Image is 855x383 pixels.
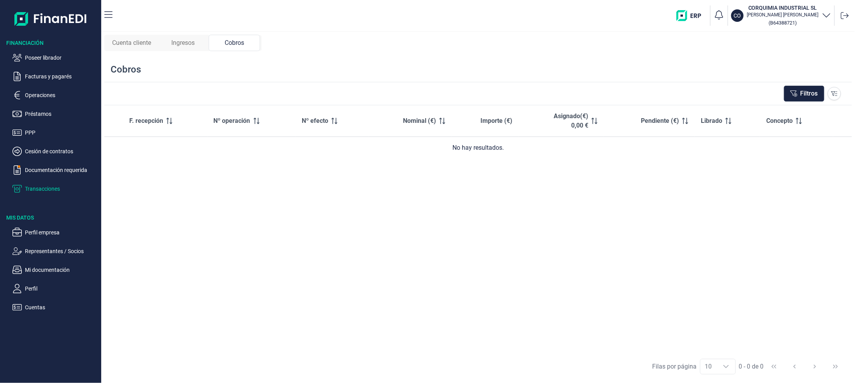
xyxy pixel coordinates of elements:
button: Mi documentación [12,265,98,275]
p: Facturas y pagarés [25,72,98,81]
h3: CORQUIMIA INDUSTRIAL SL [747,4,819,12]
button: Filtros [784,85,825,102]
div: Filas por página [653,362,697,371]
div: Cobros [209,35,260,51]
p: Asignado(€) [554,112,588,121]
p: Perfil empresa [25,228,98,237]
img: erp [676,10,707,21]
small: Copiar cif [769,20,797,26]
div: Cuenta cliente [106,35,157,51]
p: Operaciones [25,90,98,100]
div: No hay resultados. [111,143,846,152]
div: Cobros [111,63,141,76]
span: Nominal (€) [403,116,436,126]
span: Nº operación [214,116,250,126]
p: Representantes / Socios [25,246,98,256]
button: Cuentas [12,303,98,312]
button: Poseer librador [12,53,98,62]
button: Préstamos [12,109,98,119]
button: Operaciones [12,90,98,100]
button: Next Page [806,357,824,376]
button: Last Page [826,357,845,376]
p: Cesión de contratos [25,147,98,156]
p: Documentación requerida [25,165,98,175]
span: F. recepción [129,116,163,126]
p: [PERSON_NAME] [PERSON_NAME] [747,12,819,18]
span: Nº efecto [302,116,328,126]
span: Ingresos [171,38,195,48]
div: Choose [717,359,735,374]
button: Documentación requerida [12,165,98,175]
p: 0,00 € [571,121,588,130]
span: Cuenta cliente [112,38,151,48]
button: COCORQUIMIA INDUSTRIAL SL[PERSON_NAME] [PERSON_NAME](B64388721) [731,4,831,27]
span: Librado [701,116,722,126]
p: Mi documentación [25,265,98,275]
p: Préstamos [25,109,98,119]
p: Cuentas [25,303,98,312]
button: Perfil empresa [12,228,98,237]
button: Representantes / Socios [12,246,98,256]
span: 0 - 0 de 0 [739,363,764,370]
span: Pendiente (€) [641,116,679,126]
button: Perfil [12,284,98,293]
button: First Page [765,357,783,376]
div: Ingresos [157,35,209,51]
p: Transacciones [25,184,98,193]
p: Perfil [25,284,98,293]
p: CO [734,12,741,20]
button: PPP [12,128,98,137]
button: Previous Page [785,357,804,376]
span: Concepto [766,116,793,126]
button: Facturas y pagarés [12,72,98,81]
button: Transacciones [12,184,98,193]
button: Cesión de contratos [12,147,98,156]
span: Importe (€) [480,116,512,126]
span: Cobros [225,38,244,48]
p: Poseer librador [25,53,98,62]
p: PPP [25,128,98,137]
img: Logo de aplicación [14,6,87,31]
